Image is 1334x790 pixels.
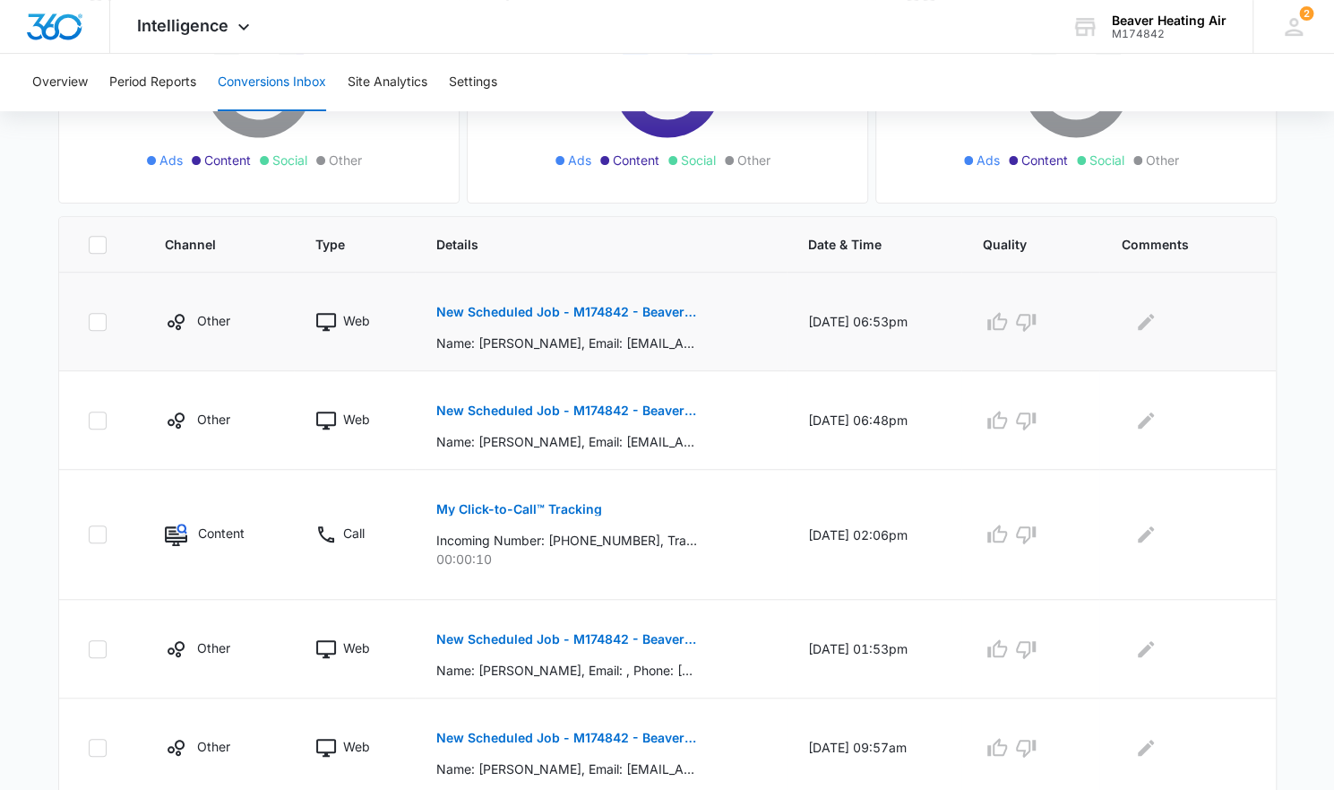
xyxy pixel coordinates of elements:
[329,151,362,169] span: Other
[787,600,961,699] td: [DATE] 01:53pm
[436,633,697,646] p: New Scheduled Job - M174842 - Beaver Heating Air
[983,235,1052,254] span: Quality
[787,273,961,371] td: [DATE] 06:53pm
[787,470,961,600] td: [DATE] 02:06pm
[197,311,230,330] p: Other
[159,151,183,169] span: Ads
[1021,151,1068,169] span: Content
[109,54,196,111] button: Period Reports
[568,151,591,169] span: Ads
[343,311,370,330] p: Web
[343,524,365,543] p: Call
[977,151,1000,169] span: Ads
[1132,520,1160,549] button: Edit Comments
[1121,235,1220,254] span: Comments
[1299,6,1313,21] span: 2
[787,371,961,470] td: [DATE] 06:48pm
[343,737,370,756] p: Web
[165,235,246,254] span: Channel
[32,54,88,111] button: Overview
[436,389,697,432] button: New Scheduled Job - M174842 - Beaver Heating Air
[436,334,697,352] p: Name: [PERSON_NAME], Email: [EMAIL_ADDRESS][DOMAIN_NAME], Phone: [PHONE_NUMBER], Address: [STREET...
[198,524,245,543] p: Content
[218,54,326,111] button: Conversions Inbox
[197,410,230,429] p: Other
[808,235,914,254] span: Date & Time
[737,151,770,169] span: Other
[272,151,307,169] span: Social
[1112,28,1226,40] div: account id
[197,737,230,756] p: Other
[1089,151,1124,169] span: Social
[315,235,367,254] span: Type
[436,716,697,760] button: New Scheduled Job - M174842 - Beaver Heating Air
[436,732,697,744] p: New Scheduled Job - M174842 - Beaver Heating Air
[137,16,228,35] span: Intelligence
[613,151,659,169] span: Content
[436,291,697,334] button: New Scheduled Job - M174842 - Beaver Heating Air
[1146,151,1179,169] span: Other
[681,151,716,169] span: Social
[436,661,697,680] p: Name: [PERSON_NAME], Email: , Phone: [PHONE_NUMBER], Address: [STREET_ADDRESS], Tags: Comfort Adv...
[436,432,697,451] p: Name: [PERSON_NAME], Email: [EMAIL_ADDRESS][DOMAIN_NAME], Phone: [PHONE_NUMBER], Address: [STREET...
[436,531,697,550] p: Incoming Number: [PHONE_NUMBER], Tracking Number: [PHONE_NUMBER], Ring To: [PHONE_NUMBER], Caller...
[204,151,251,169] span: Content
[436,550,765,569] p: 00:00:10
[343,410,370,429] p: Web
[348,54,427,111] button: Site Analytics
[436,503,602,516] p: My Click-to-Call™ Tracking
[436,404,697,417] p: New Scheduled Job - M174842 - Beaver Heating Air
[449,54,497,111] button: Settings
[1132,406,1160,435] button: Edit Comments
[1132,635,1160,664] button: Edit Comments
[436,306,697,318] p: New Scheduled Job - M174842 - Beaver Heating Air
[436,760,697,778] p: Name: [PERSON_NAME], Email: [EMAIL_ADDRESS][DOMAIN_NAME], Phone: [PHONE_NUMBER], Address: [STREET...
[1112,13,1226,28] div: account name
[1132,308,1160,336] button: Edit Comments
[197,638,230,657] p: Other
[436,618,697,661] button: New Scheduled Job - M174842 - Beaver Heating Air
[343,638,370,657] p: Web
[436,488,602,531] button: My Click-to-Call™ Tracking
[1132,734,1160,762] button: Edit Comments
[436,235,739,254] span: Details
[1299,6,1313,21] div: notifications count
